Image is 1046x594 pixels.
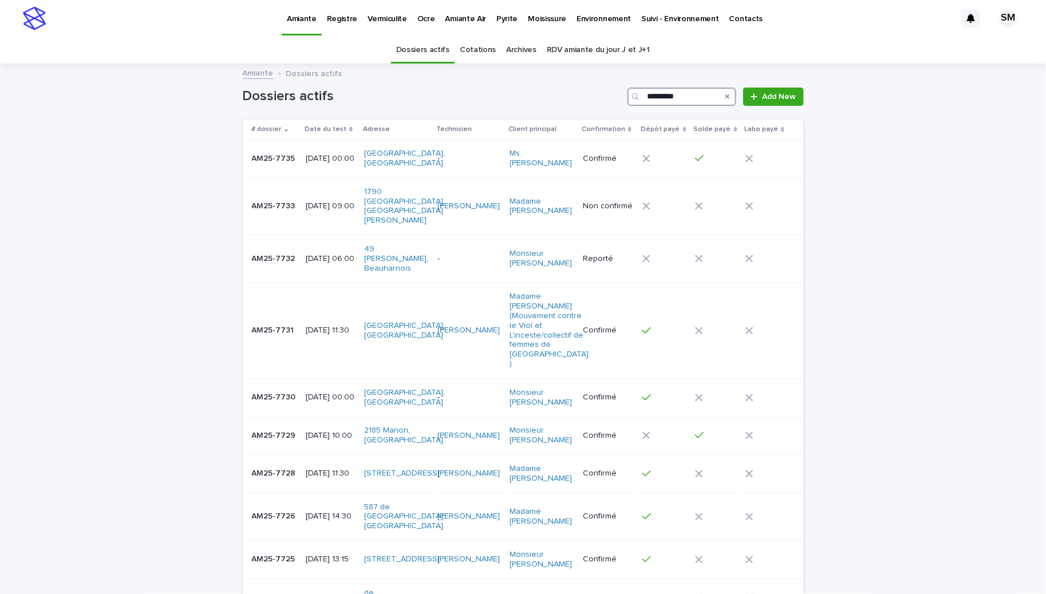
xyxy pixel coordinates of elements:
[583,326,633,335] p: Confirmé
[364,321,445,340] a: [GEOGRAPHIC_DATA], [GEOGRAPHIC_DATA]
[305,123,346,136] p: Date du test
[252,509,298,521] p: AM25-7726
[306,512,355,521] p: [DATE] 14:30
[243,493,804,540] tr: AM25-7726AM25-7726 [DATE] 14:30587 de [GEOGRAPHIC_DATA], [GEOGRAPHIC_DATA] [PERSON_NAME] Madame [...
[583,393,633,402] p: Confirmé
[306,431,355,441] p: [DATE] 10:00
[627,88,736,106] input: Search
[510,550,573,569] a: Monsieur [PERSON_NAME]
[510,197,573,216] a: Madame [PERSON_NAME]
[583,512,633,521] p: Confirmé
[306,254,355,264] p: [DATE] 06:00
[510,292,589,369] a: Madame [PERSON_NAME] (Mouvement contre le Viol et L'inceste/collectif de femmes de [GEOGRAPHIC_DA...
[306,393,355,402] p: [DATE] 00:00
[306,555,355,564] p: [DATE] 13:15
[364,469,440,478] a: [STREET_ADDRESS]
[583,201,633,211] p: Non confirmé
[437,154,500,164] p: -
[437,393,500,402] p: -
[437,254,500,264] p: -
[252,552,298,564] p: AM25-7725
[437,326,500,335] a: [PERSON_NAME]
[252,466,298,478] p: AM25-7728
[583,431,633,441] p: Confirmé
[306,326,355,335] p: [DATE] 11:30
[694,123,731,136] p: Solde payé
[999,9,1017,27] div: SM
[437,555,500,564] a: [PERSON_NAME]
[363,123,390,136] p: Adresse
[243,283,804,378] tr: AM25-7731AM25-7731 [DATE] 11:30[GEOGRAPHIC_DATA], [GEOGRAPHIC_DATA] [PERSON_NAME] Madame [PERSON_...
[243,540,804,579] tr: AM25-7725AM25-7725 [DATE] 13:15[STREET_ADDRESS] [PERSON_NAME] Monsieur [PERSON_NAME] Confirmé
[306,154,355,164] p: [DATE] 00:00
[243,88,623,105] h1: Dossiers actifs
[763,93,796,101] span: Add New
[243,417,804,455] tr: AM25-7729AM25-7729 [DATE] 10:002185 Manon, [GEOGRAPHIC_DATA] [PERSON_NAME] Monsieur [PERSON_NAME]...
[364,502,445,531] a: 587 de [GEOGRAPHIC_DATA], [GEOGRAPHIC_DATA]
[510,464,573,484] a: Madame [PERSON_NAME]
[252,429,298,441] p: AM25-7729
[508,123,556,136] p: Client principal
[583,154,633,164] p: Confirmé
[510,249,573,268] a: Monsieur [PERSON_NAME]
[460,37,496,64] a: Cotations
[252,152,298,164] p: AM25-7735
[437,431,500,441] a: [PERSON_NAME]
[583,254,633,264] p: Reporté
[582,123,625,136] p: Confirmation
[252,199,298,211] p: AM25-7733
[510,426,573,445] a: Monsieur [PERSON_NAME]
[437,201,500,211] a: [PERSON_NAME]
[437,512,500,521] a: [PERSON_NAME]
[243,66,274,79] a: Amiante
[252,390,298,402] p: AM25-7730
[252,252,298,264] p: AM25-7732
[306,201,355,211] p: [DATE] 09:00
[364,187,445,225] a: 1790 [GEOGRAPHIC_DATA], [GEOGRAPHIC_DATA][PERSON_NAME]
[510,507,573,526] a: Madame [PERSON_NAME]
[243,177,804,235] tr: AM25-7733AM25-7733 [DATE] 09:001790 [GEOGRAPHIC_DATA], [GEOGRAPHIC_DATA][PERSON_NAME] [PERSON_NAM...
[547,37,650,64] a: RDV amiante du jour J et J+1
[743,88,803,106] a: Add New
[364,555,440,564] a: [STREET_ADDRESS]
[641,123,680,136] p: Dépôt payé
[510,388,573,407] a: Monsieur [PERSON_NAME]
[583,555,633,564] p: Confirmé
[243,454,804,493] tr: AM25-7728AM25-7728 [DATE] 11:30[STREET_ADDRESS] [PERSON_NAME] Madame [PERSON_NAME] Confirmé
[243,140,804,178] tr: AM25-7735AM25-7735 [DATE] 00:00[GEOGRAPHIC_DATA], [GEOGRAPHIC_DATA] -Ms. [PERSON_NAME] Confirmé
[436,123,472,136] p: Technicien
[23,7,46,30] img: stacker-logo-s-only.png
[306,469,355,478] p: [DATE] 11:30
[396,37,449,64] a: Dossiers actifs
[364,388,445,407] a: [GEOGRAPHIC_DATA], [GEOGRAPHIC_DATA]
[437,469,500,478] a: [PERSON_NAME]
[252,323,297,335] p: AM25-7731
[364,244,428,273] a: 49 [PERSON_NAME], Beauharnois
[243,378,804,417] tr: AM25-7730AM25-7730 [DATE] 00:00[GEOGRAPHIC_DATA], [GEOGRAPHIC_DATA] -Monsieur [PERSON_NAME] Confirmé
[506,37,536,64] a: Archives
[583,469,633,478] p: Confirmé
[364,149,445,168] a: [GEOGRAPHIC_DATA], [GEOGRAPHIC_DATA]
[243,235,804,282] tr: AM25-7732AM25-7732 [DATE] 06:0049 [PERSON_NAME], Beauharnois -Monsieur [PERSON_NAME] Reporté
[510,149,573,168] a: Ms. [PERSON_NAME]
[744,123,778,136] p: Labo payé
[286,66,342,79] p: Dossiers actifs
[252,123,282,136] p: # dossier
[364,426,443,445] a: 2185 Manon, [GEOGRAPHIC_DATA]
